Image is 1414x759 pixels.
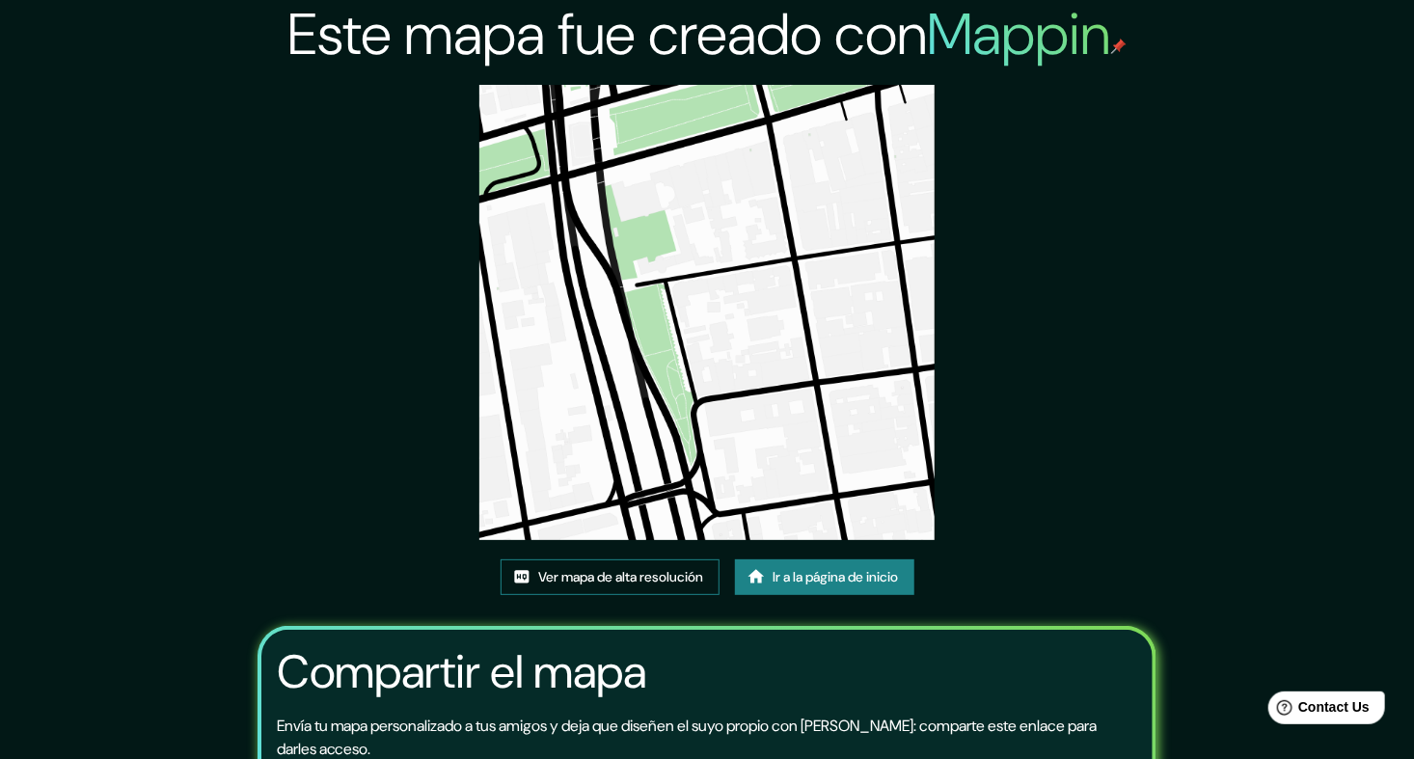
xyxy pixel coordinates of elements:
[277,645,647,699] h3: Compartir el mapa
[539,565,704,589] font: Ver mapa de alta resolución
[1242,684,1393,738] iframe: Help widget launcher
[1111,39,1127,54] img: mappin-pin
[501,559,720,595] a: Ver mapa de alta resolución
[479,85,935,540] img: created-map
[735,559,914,595] a: Ir a la página de inicio
[774,565,899,589] font: Ir a la página de inicio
